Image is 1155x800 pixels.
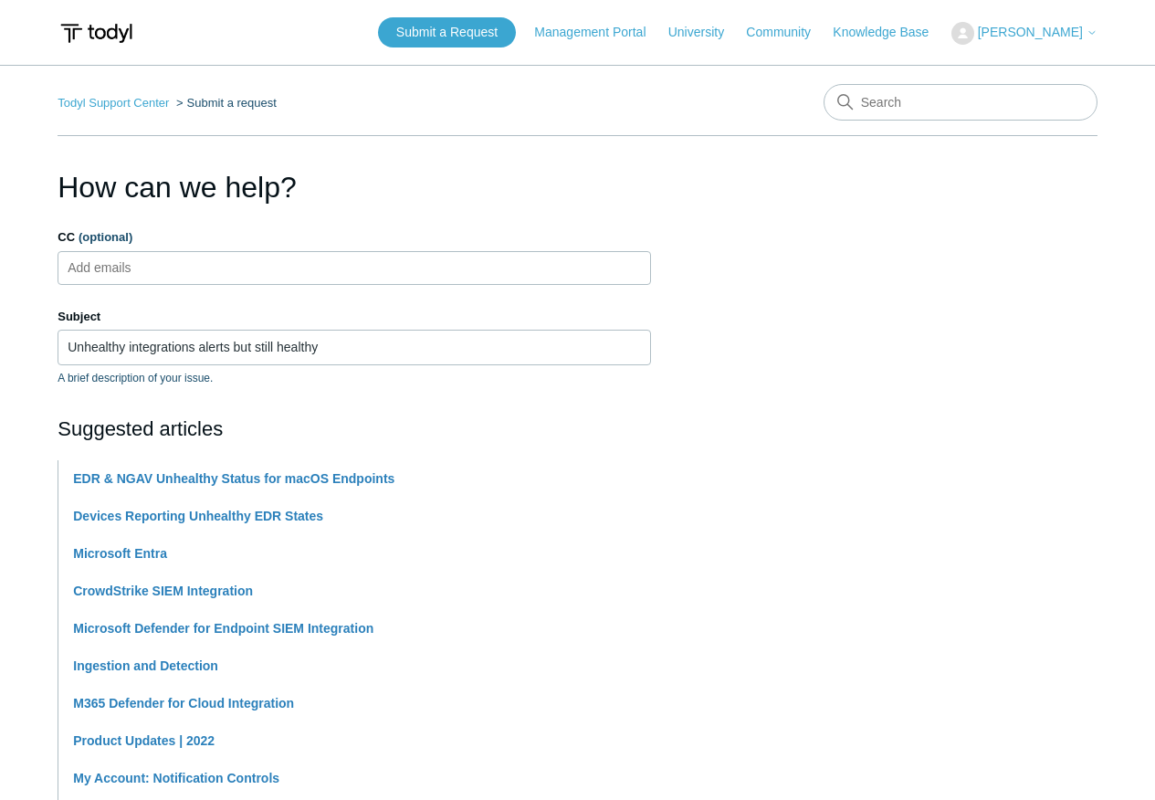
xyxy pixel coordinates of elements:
a: Management Portal [534,23,664,42]
li: Submit a request [173,96,277,110]
h1: How can we help? [58,165,651,209]
a: EDR & NGAV Unhealthy Status for macOS Endpoints [73,471,394,486]
button: [PERSON_NAME] [951,22,1097,45]
span: (optional) [79,230,132,244]
li: Todyl Support Center [58,96,173,110]
h2: Suggested articles [58,414,651,444]
a: University [668,23,742,42]
span: [PERSON_NAME] [978,25,1083,39]
a: Ingestion and Detection [73,658,218,673]
a: M365 Defender for Cloud Integration [73,696,294,711]
a: Todyl Support Center [58,96,169,110]
a: Microsoft Entra [73,546,167,561]
label: CC [58,228,651,247]
a: Submit a Request [378,17,516,47]
input: Search [824,84,1097,121]
a: Microsoft Defender for Endpoint SIEM Integration [73,621,373,636]
a: Knowledge Base [833,23,947,42]
img: Todyl Support Center Help Center home page [58,16,135,50]
input: Add emails [61,254,170,281]
a: CrowdStrike SIEM Integration [73,584,253,598]
a: My Account: Notification Controls [73,771,279,785]
a: Community [746,23,829,42]
a: Product Updates | 2022 [73,733,215,748]
a: Devices Reporting Unhealthy EDR States [73,509,323,523]
p: A brief description of your issue. [58,370,651,386]
label: Subject [58,308,651,326]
